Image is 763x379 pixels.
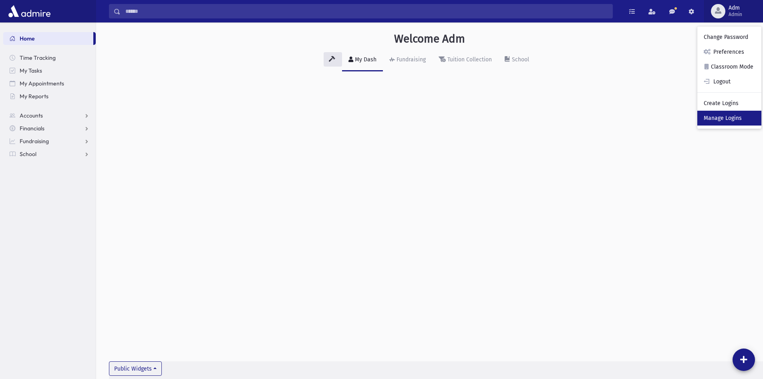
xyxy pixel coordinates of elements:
button: Public Widgets [109,361,162,376]
a: Create Logins [697,96,761,111]
span: Admin [729,11,742,18]
a: Accounts [3,109,96,122]
a: School [3,148,96,160]
a: My Appointments [3,77,96,90]
a: My Reports [3,90,96,103]
a: My Dash [342,49,383,71]
span: My Reports [20,93,48,100]
a: My Tasks [3,64,96,77]
span: Financials [20,125,44,132]
a: Financials [3,122,96,135]
div: Tuition Collection [446,56,492,63]
span: Adm [729,5,742,11]
div: Fundraising [395,56,426,63]
a: Preferences [697,45,761,59]
span: My Appointments [20,80,64,87]
a: Fundraising [3,135,96,148]
a: School [498,49,536,71]
span: My Tasks [20,67,42,74]
span: Fundraising [20,138,49,145]
span: School [20,150,36,158]
span: Home [20,35,35,42]
a: Logout [697,74,761,89]
a: Time Tracking [3,51,96,64]
span: Accounts [20,112,43,119]
img: AdmirePro [6,3,52,19]
a: Fundraising [383,49,432,71]
div: School [510,56,529,63]
a: Change Password [697,30,761,45]
a: Manage Logins [697,111,761,126]
a: Classroom Mode [697,59,761,74]
span: Time Tracking [20,54,56,61]
a: Home [3,32,93,45]
h3: Welcome Adm [394,32,465,46]
input: Search [121,4,612,18]
a: Tuition Collection [432,49,498,71]
div: My Dash [353,56,376,63]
